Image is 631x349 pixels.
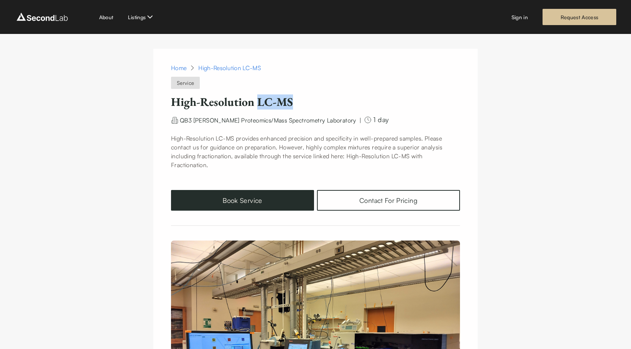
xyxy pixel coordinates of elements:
span: 1 day [373,116,388,124]
button: Listings [128,13,154,21]
span: Service [171,77,200,89]
p: High-Resolution LC-MS provides enhanced precision and specificity in well-prepared samples. Pleas... [171,134,460,169]
div: High-Resolution LC-MS [198,63,261,72]
a: Request Access [543,9,616,25]
h1: High-Resolution LC-MS [171,94,460,109]
a: Sign in [512,13,528,21]
a: QB3 [PERSON_NAME] Proteomics/Mass Spectrometry Laboratory [180,116,356,123]
a: About [99,13,114,21]
button: Book Service [171,190,314,211]
a: Home [171,63,186,72]
div: | [359,116,361,125]
a: Contact For Pricing [317,190,460,211]
span: QB3 [PERSON_NAME] Proteomics/Mass Spectrometry Laboratory [180,117,356,124]
img: logo [15,11,70,23]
